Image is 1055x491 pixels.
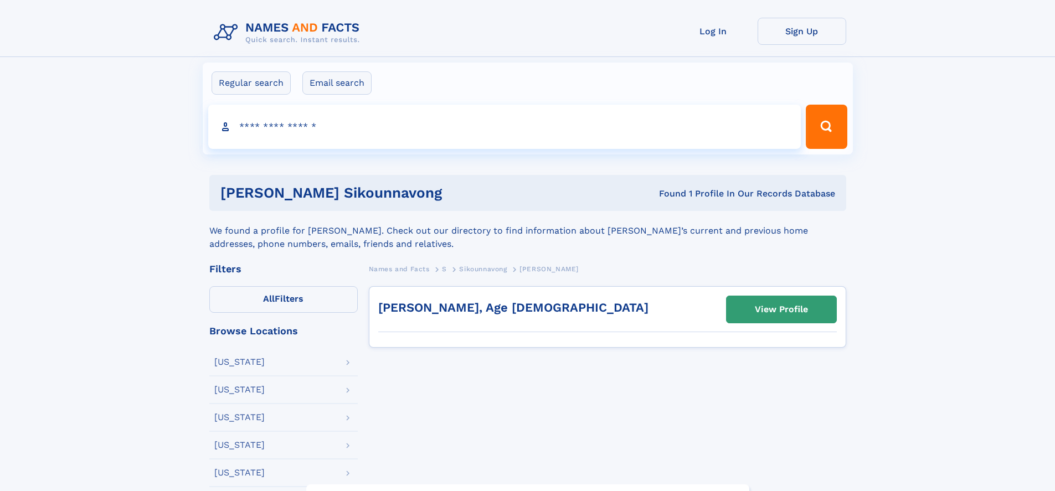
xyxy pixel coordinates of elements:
div: [US_STATE] [214,385,265,394]
span: [PERSON_NAME] [519,265,579,273]
div: We found a profile for [PERSON_NAME]. Check out our directory to find information about [PERSON_N... [209,211,846,251]
a: Sign Up [758,18,846,45]
a: [PERSON_NAME], Age [DEMOGRAPHIC_DATA] [378,301,649,314]
span: All [263,293,275,304]
a: Names and Facts [369,262,430,276]
div: Found 1 Profile In Our Records Database [550,188,835,200]
a: View Profile [727,296,836,323]
label: Email search [302,71,372,95]
div: [US_STATE] [214,441,265,449]
div: [US_STATE] [214,413,265,422]
label: Filters [209,286,358,313]
div: Filters [209,264,358,274]
img: Logo Names and Facts [209,18,369,48]
h1: [PERSON_NAME] sikounnavong [220,186,550,200]
div: [US_STATE] [214,358,265,366]
input: search input [208,105,801,149]
a: Log In [669,18,758,45]
div: View Profile [755,297,808,322]
div: [US_STATE] [214,468,265,477]
span: Sikounnavong [459,265,507,273]
div: Browse Locations [209,326,358,336]
span: S [442,265,447,273]
label: Regular search [212,71,291,95]
a: S [442,262,447,276]
button: Search Button [806,105,847,149]
a: Sikounnavong [459,262,507,276]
